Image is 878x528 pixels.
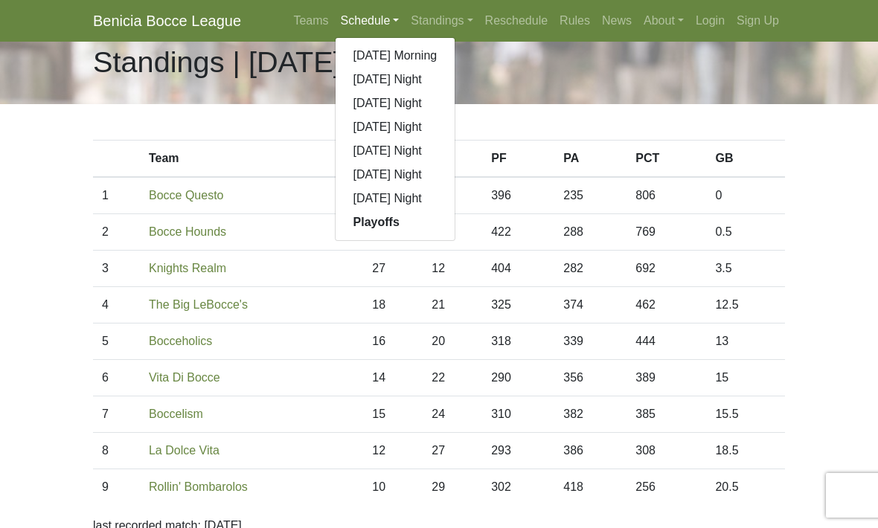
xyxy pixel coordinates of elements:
a: The Big LeBocce's [149,298,248,311]
td: 356 [554,360,627,396]
td: 235 [554,177,627,214]
div: Schedule [335,37,456,241]
td: 12 [363,433,423,469]
a: Schedule [335,6,406,36]
td: 422 [482,214,554,251]
td: 10 [363,469,423,506]
td: 1 [93,177,140,214]
a: Rules [554,6,596,36]
td: 692 [627,251,706,287]
td: 302 [482,469,554,506]
td: 15 [363,396,423,433]
td: 444 [627,323,706,360]
td: 24 [423,396,482,433]
td: 806 [627,177,706,214]
td: 288 [554,214,627,251]
a: Rollin' Bombarolos [149,480,248,493]
td: 20.5 [706,469,785,506]
th: PA [554,141,627,178]
a: About [638,6,690,36]
td: 0 [706,177,785,214]
td: 308 [627,433,706,469]
td: 462 [627,287,706,323]
td: 27 [363,251,423,287]
td: 27 [423,433,482,469]
td: 9 [93,469,140,506]
td: 310 [482,396,554,433]
td: 2 [93,214,140,251]
a: [DATE] Night [336,139,455,163]
td: 4 [93,287,140,323]
td: 3 [93,251,140,287]
a: [DATE] Night [336,163,455,187]
td: 386 [554,433,627,469]
td: 0.5 [706,214,785,251]
a: Bocceholics [149,335,212,347]
td: 282 [554,251,627,287]
a: Bocce Hounds [149,225,226,238]
td: 20 [423,323,482,360]
a: Reschedule [479,6,554,36]
a: Boccelism [149,408,203,420]
td: 382 [554,396,627,433]
td: 385 [627,396,706,433]
td: 12 [423,251,482,287]
td: 6 [93,360,140,396]
a: La Dolce Vita [149,444,219,457]
td: 8 [93,433,140,469]
td: 396 [482,177,554,214]
td: 21 [423,287,482,323]
a: [DATE] Morning [336,44,455,68]
td: 15.5 [706,396,785,433]
td: 325 [482,287,554,323]
a: News [596,6,638,36]
a: [DATE] Night [336,68,455,91]
a: [DATE] Night [336,187,455,210]
th: PF [482,141,554,178]
td: 13 [706,323,785,360]
td: 12.5 [706,287,785,323]
td: 256 [627,469,706,506]
a: Vita Di Bocce [149,371,220,384]
a: Teams [287,6,334,36]
td: 14 [363,360,423,396]
td: 22 [423,360,482,396]
td: 5 [93,323,140,360]
td: 374 [554,287,627,323]
td: 18 [363,287,423,323]
a: Sign Up [731,6,785,36]
th: Team [140,141,363,178]
strong: Playoffs [353,216,400,228]
td: 16 [363,323,423,360]
td: 290 [482,360,554,396]
td: 339 [554,323,627,360]
td: 29 [423,469,482,506]
td: 293 [482,433,554,469]
a: Benicia Bocce League [93,6,241,36]
td: 404 [482,251,554,287]
td: 418 [554,469,627,506]
td: 18.5 [706,433,785,469]
th: GB [706,141,785,178]
th: PCT [627,141,706,178]
a: Login [690,6,731,36]
td: 389 [627,360,706,396]
td: 318 [482,323,554,360]
a: [DATE] Night [336,91,455,115]
a: [DATE] Night [336,115,455,139]
h1: Standings | [DATE] Night [93,45,419,80]
a: Knights Realm [149,262,226,274]
td: 769 [627,214,706,251]
td: 15 [706,360,785,396]
a: Standings [405,6,478,36]
a: Bocce Questo [149,189,224,202]
a: Playoffs [336,210,455,234]
td: 7 [93,396,140,433]
td: 3.5 [706,251,785,287]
